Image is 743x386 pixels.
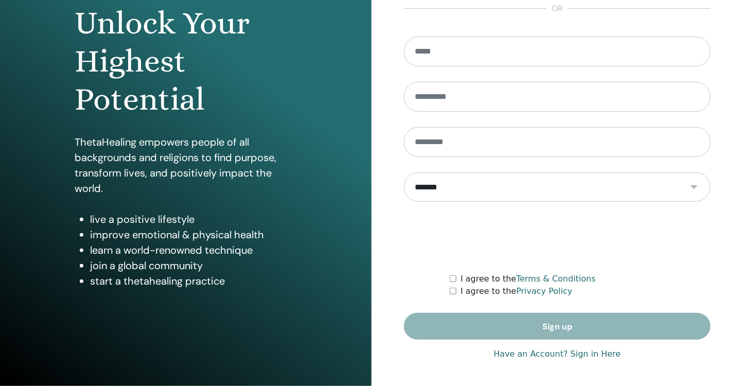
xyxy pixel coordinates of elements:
[90,212,296,227] li: live a positive lifestyle
[516,286,572,296] a: Privacy Policy
[461,273,596,285] label: I agree to the
[90,227,296,242] li: improve emotional & physical health
[461,285,572,297] label: I agree to the
[75,134,296,196] p: ThetaHealing empowers people of all backgrounds and religions to find purpose, transform lives, a...
[90,258,296,273] li: join a global community
[479,217,635,257] iframe: reCAPTCHA
[90,242,296,258] li: learn a world-renowned technique
[90,273,296,289] li: start a thetahealing practice
[75,4,296,119] h1: Unlock Your Highest Potential
[493,348,621,360] a: Have an Account? Sign in Here
[516,274,595,284] a: Terms & Conditions
[546,3,568,15] span: or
